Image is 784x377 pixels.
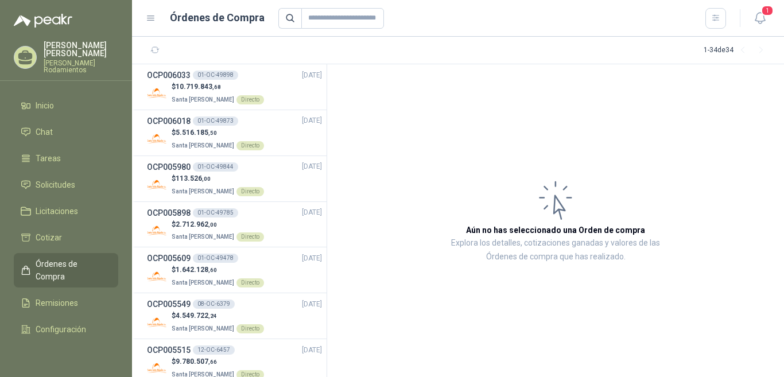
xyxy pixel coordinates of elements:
[14,345,118,367] a: Manuales y ayuda
[172,356,264,367] p: $
[212,84,221,90] span: ,68
[176,174,211,182] span: 113.526
[193,71,238,80] div: 01-OC-49898
[172,310,264,321] p: $
[172,142,234,149] span: Santa [PERSON_NAME]
[147,312,167,332] img: Company Logo
[302,207,322,218] span: [DATE]
[172,173,264,184] p: $
[466,224,645,236] h3: Aún no has seleccionado una Orden de compra
[147,69,191,81] h3: OCP006033
[36,178,75,191] span: Solicitudes
[193,345,235,355] div: 12-OC-6457
[147,161,191,173] h3: OCP005980
[202,176,211,182] span: ,00
[14,174,118,196] a: Solicitudes
[36,126,53,138] span: Chat
[193,116,238,126] div: 01-OC-49873
[147,207,191,219] h3: OCP005898
[170,10,265,26] h1: Órdenes de Compra
[14,121,118,143] a: Chat
[172,234,234,240] span: Santa [PERSON_NAME]
[14,292,118,314] a: Remisiones
[208,313,217,319] span: ,24
[236,141,264,150] div: Directo
[172,127,264,138] p: $
[147,83,167,103] img: Company Logo
[176,357,217,366] span: 9.780.507
[208,221,217,228] span: ,00
[36,323,86,336] span: Configuración
[14,14,72,28] img: Logo peakr
[302,345,322,356] span: [DATE]
[147,129,167,149] img: Company Logo
[14,318,118,340] a: Configuración
[147,252,191,265] h3: OCP005609
[147,298,191,310] h3: OCP005549
[442,236,669,264] p: Explora los detalles, cotizaciones ganadas y valores de las Órdenes de compra que has realizado.
[36,231,62,244] span: Cotizar
[761,5,774,16] span: 1
[172,81,264,92] p: $
[36,258,107,283] span: Órdenes de Compra
[302,253,322,264] span: [DATE]
[147,115,191,127] h3: OCP006018
[208,267,217,273] span: ,60
[44,60,118,73] p: [PERSON_NAME] Rodamientos
[193,208,238,217] div: 01-OC-49785
[147,115,322,151] a: OCP00601801-OC-49873[DATE] Company Logo$5.516.185,50Santa [PERSON_NAME]Directo
[302,70,322,81] span: [DATE]
[193,162,238,172] div: 01-OC-49844
[36,99,54,112] span: Inicio
[147,161,322,197] a: OCP00598001-OC-49844[DATE] Company Logo$113.526,00Santa [PERSON_NAME]Directo
[236,232,264,242] div: Directo
[36,205,78,217] span: Licitaciones
[193,254,238,263] div: 01-OC-49478
[36,152,61,165] span: Tareas
[172,265,264,275] p: $
[172,96,234,103] span: Santa [PERSON_NAME]
[172,325,234,332] span: Santa [PERSON_NAME]
[236,187,264,196] div: Directo
[147,220,167,240] img: Company Logo
[302,299,322,310] span: [DATE]
[172,219,264,230] p: $
[147,298,322,334] a: OCP00554908-OC-6379[DATE] Company Logo$4.549.722,24Santa [PERSON_NAME]Directo
[147,344,191,356] h3: OCP005515
[302,161,322,172] span: [DATE]
[36,297,78,309] span: Remisiones
[236,278,264,287] div: Directo
[14,95,118,116] a: Inicio
[236,324,264,333] div: Directo
[302,115,322,126] span: [DATE]
[147,207,322,243] a: OCP00589801-OC-49785[DATE] Company Logo$2.712.962,00Santa [PERSON_NAME]Directo
[176,266,217,274] span: 1.642.128
[14,147,118,169] a: Tareas
[193,300,235,309] div: 08-OC-6379
[172,188,234,195] span: Santa [PERSON_NAME]
[147,266,167,286] img: Company Logo
[176,129,217,137] span: 5.516.185
[176,83,221,91] span: 10.719.843
[14,253,118,287] a: Órdenes de Compra
[208,130,217,136] span: ,50
[208,359,217,365] span: ,66
[14,227,118,248] a: Cotizar
[14,200,118,222] a: Licitaciones
[176,312,217,320] span: 4.549.722
[172,279,234,286] span: Santa [PERSON_NAME]
[176,220,217,228] span: 2.712.962
[147,69,322,105] a: OCP00603301-OC-49898[DATE] Company Logo$10.719.843,68Santa [PERSON_NAME]Directo
[44,41,118,57] p: [PERSON_NAME] [PERSON_NAME]
[750,8,770,29] button: 1
[147,252,322,288] a: OCP00560901-OC-49478[DATE] Company Logo$1.642.128,60Santa [PERSON_NAME]Directo
[236,95,264,104] div: Directo
[704,41,770,60] div: 1 - 34 de 34
[147,175,167,195] img: Company Logo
